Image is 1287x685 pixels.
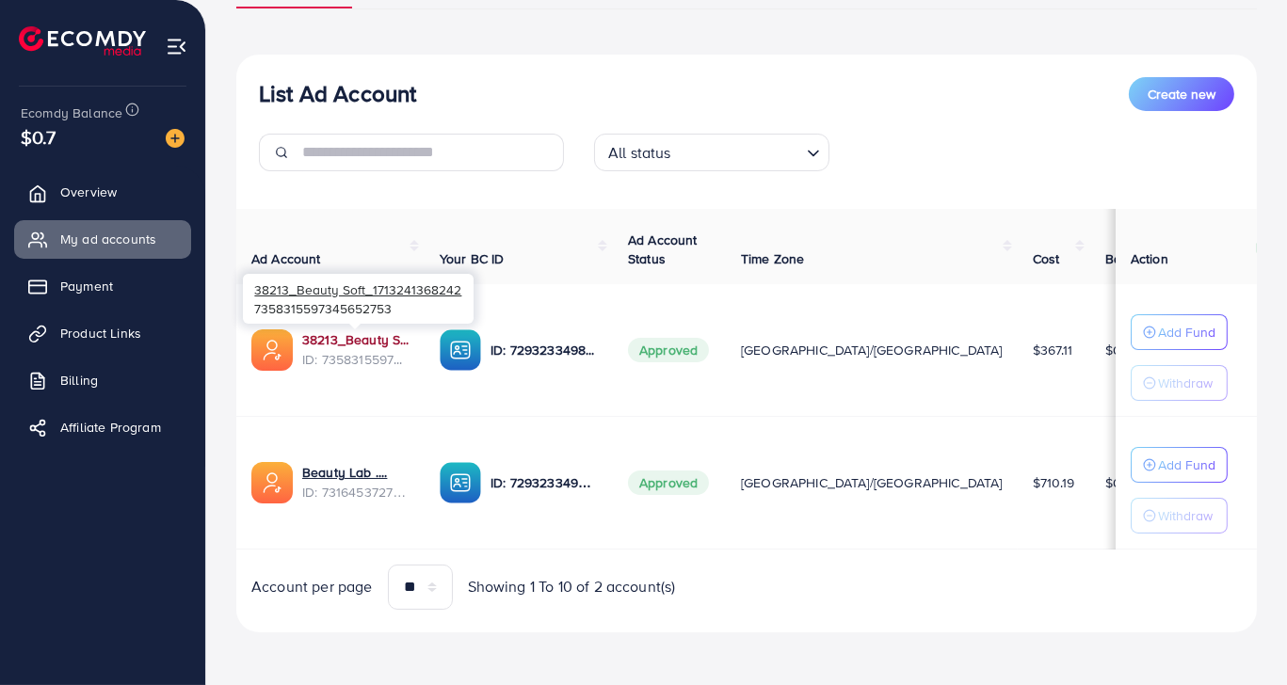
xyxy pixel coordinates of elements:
div: Search for option [594,134,829,171]
button: Withdraw [1131,498,1228,534]
a: My ad accounts [14,220,191,258]
a: Payment [14,267,191,305]
span: Approved [628,338,709,362]
span: ID: 7358315597345652753 [302,350,410,369]
span: Action [1131,249,1168,268]
button: Add Fund [1131,314,1228,350]
h3: List Ad Account [259,80,416,107]
p: ID: 7293233498205437953 [491,471,598,494]
p: Withdraw [1158,504,1213,527]
a: Billing [14,361,191,399]
span: Affiliate Program [60,418,161,437]
input: Search for option [677,135,799,167]
span: Ad Account Status [628,231,698,268]
span: Ad Account [251,249,321,268]
p: Withdraw [1158,372,1213,394]
button: Create new [1129,77,1234,111]
a: Product Links [14,314,191,352]
button: Add Fund [1131,447,1228,483]
span: Ecomdy Balance [21,104,122,122]
img: ic-ba-acc.ded83a64.svg [440,329,481,371]
span: Billing [60,371,98,390]
span: My ad accounts [60,230,156,248]
div: <span class='underline'>Beauty Lab ....</span></br>7316453727488163841 [302,463,410,502]
span: Create new [1148,85,1215,104]
p: Add Fund [1158,321,1215,343]
span: $710.19 [1033,473,1075,492]
span: Product Links [60,324,141,342]
span: [GEOGRAPHIC_DATA]/[GEOGRAPHIC_DATA] [741,473,1003,492]
img: image [166,129,185,148]
a: Affiliate Program [14,408,191,446]
span: Cost [1033,249,1060,268]
span: Showing 1 To 10 of 2 account(s) [468,576,676,597]
span: Overview [60,183,117,201]
span: $367.11 [1033,341,1073,359]
a: Beauty Lab .... [302,463,410,482]
span: Approved [628,470,709,495]
img: ic-ba-acc.ded83a64.svg [440,462,481,503]
img: ic-ads-acc.e4c84228.svg [251,329,293,371]
a: 38213_Beauty Soft_1713241368242 [302,330,410,349]
button: Withdraw [1131,365,1228,401]
p: ID: 7293233498205437953 [491,339,598,361]
span: [GEOGRAPHIC_DATA]/[GEOGRAPHIC_DATA] [741,341,1003,359]
img: ic-ads-acc.e4c84228.svg [251,462,293,503]
img: logo [19,26,146,56]
span: Time Zone [741,249,804,268]
div: 7358315597345652753 [243,274,474,324]
a: Overview [14,173,191,211]
p: Add Fund [1158,454,1215,476]
span: Payment [60,277,113,295]
img: menu [166,36,187,57]
span: Account per page [251,576,373,597]
span: ID: 7316453727488163841 [302,483,410,502]
span: 38213_Beauty Soft_1713241368242 [254,280,461,298]
span: $0.7 [21,123,56,151]
span: All status [604,139,675,167]
span: Your BC ID [440,249,505,268]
